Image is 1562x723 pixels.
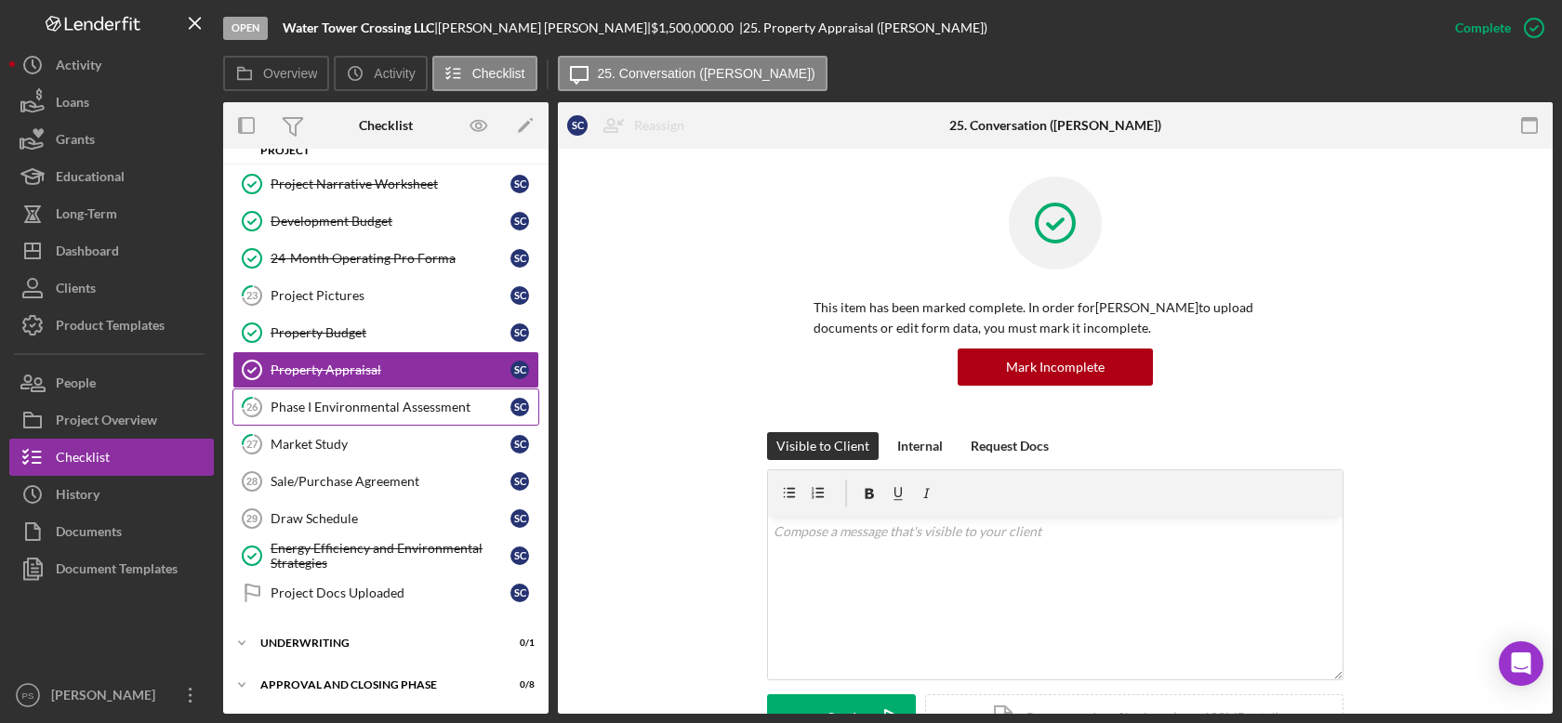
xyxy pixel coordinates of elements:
[510,286,529,305] div: S C
[1436,9,1553,46] button: Complete
[9,158,214,195] button: Educational
[9,401,214,439] button: Project Overview
[232,351,539,388] a: Property AppraisalSC
[232,165,539,203] a: Project Narrative WorksheetSC
[961,432,1058,460] button: Request Docs
[432,56,537,91] button: Checklist
[897,432,943,460] div: Internal
[971,432,1049,460] div: Request Docs
[510,435,529,454] div: S C
[558,107,703,144] button: SCReassign
[232,463,539,500] a: 28Sale/Purchase AgreementSC
[567,115,588,136] div: S C
[232,500,539,537] a: 29Draw ScheduleSC
[22,690,34,701] text: PS
[558,56,827,91] button: 25. Conversation ([PERSON_NAME])
[246,289,258,301] tspan: 23
[739,20,987,35] div: | 25. Property Appraisal ([PERSON_NAME])
[1499,641,1543,686] div: Open Intercom Messenger
[9,269,214,307] a: Clients
[232,277,539,314] a: 23Project PicturesSC
[56,84,89,125] div: Loans
[438,20,651,35] div: [PERSON_NAME] [PERSON_NAME] |
[767,432,879,460] button: Visible to Client
[271,288,510,303] div: Project Pictures
[510,398,529,416] div: S C
[260,638,488,649] div: Underwriting
[501,679,535,690] div: 0 / 8
[472,66,525,81] label: Checklist
[9,513,214,550] button: Documents
[232,240,539,277] a: 24-Month Operating Pro FormaSC
[56,476,99,518] div: History
[958,348,1153,386] button: Mark Incomplete
[271,362,510,377] div: Property Appraisal
[598,66,815,81] label: 25. Conversation ([PERSON_NAME])
[271,400,510,414] div: Phase I Environmental Assessment
[246,438,258,450] tspan: 27
[776,432,869,460] div: Visible to Client
[510,249,529,268] div: S C
[246,513,258,524] tspan: 29
[9,439,214,476] button: Checklist
[651,20,739,35] div: $1,500,000.00
[46,677,167,718] div: [PERSON_NAME]
[501,638,535,649] div: 0 / 1
[223,56,329,91] button: Overview
[271,541,510,571] div: Energy Efficiency and Environmental Strategies
[949,118,1161,133] div: 25. Conversation ([PERSON_NAME])
[56,513,122,555] div: Documents
[510,323,529,342] div: S C
[271,437,510,452] div: Market Study
[510,472,529,491] div: S C
[9,121,214,158] button: Grants
[56,232,119,274] div: Dashboard
[359,118,413,133] div: Checklist
[232,388,539,426] a: 26Phase I Environmental AssessmentSC
[56,121,95,163] div: Grants
[9,307,214,344] button: Product Templates
[9,195,214,232] button: Long-Term
[9,364,214,401] button: People
[9,84,214,121] button: Loans
[271,585,510,600] div: Project Docs Uploaded
[260,679,488,690] div: Approval and Closing Phase
[271,325,510,340] div: Property Budget
[246,476,258,487] tspan: 28
[246,401,258,413] tspan: 26
[271,474,510,489] div: Sale/Purchase Agreement
[283,20,438,35] div: |
[56,401,157,443] div: Project Overview
[56,269,96,311] div: Clients
[510,175,529,193] div: S C
[9,550,214,587] button: Document Templates
[56,195,117,237] div: Long-Term
[9,476,214,513] a: History
[56,439,110,480] div: Checklist
[232,537,539,574] a: Energy Efficiency and Environmental StrategiesSC
[56,550,178,592] div: Document Templates
[1455,9,1511,46] div: Complete
[283,20,434,35] b: Water Tower Crossing LLC
[510,509,529,528] div: S C
[510,361,529,379] div: S C
[510,212,529,230] div: S C
[56,158,125,200] div: Educational
[888,432,952,460] button: Internal
[232,574,539,611] a: Project Docs UploadedSC
[510,546,529,565] div: S C
[232,203,539,240] a: Development BudgetSC
[9,46,214,84] button: Activity
[232,426,539,463] a: 27Market StudySC
[334,56,427,91] button: Activity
